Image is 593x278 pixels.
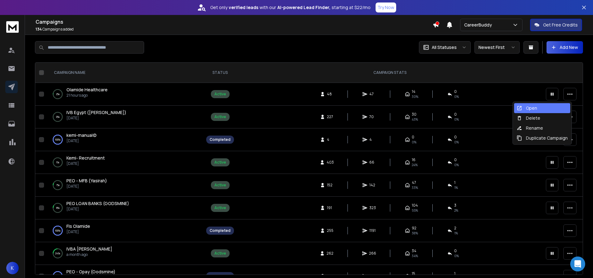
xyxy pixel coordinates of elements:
[517,135,568,141] div: Duplicate Campaign
[66,116,126,121] p: [DATE]
[376,2,396,12] button: Try Now
[66,200,129,206] span: PEO LOAN BANKS (GODSMINE)
[202,63,238,83] th: STATUS
[327,114,333,119] span: 227
[229,4,258,11] strong: verified leads
[369,205,376,210] span: 323
[412,117,418,122] span: 43 %
[55,228,61,234] p: 100 %
[327,137,333,142] span: 4
[56,205,60,211] p: 9 %
[432,44,457,50] p: All Statuses
[454,117,459,122] span: 0 %
[530,19,582,31] button: Get Free Credits
[454,140,459,145] span: 0 %
[454,253,459,258] span: 0 %
[412,271,415,276] span: 15
[412,248,416,253] span: 34
[46,106,202,128] td: 0%IVB Egypt ([PERSON_NAME])[DATE]
[46,63,202,83] th: CAMPAIGN NAME
[66,200,129,207] a: PEO LOAN BANKS (GODSMINE)
[66,269,115,275] a: PEO - Opay (Godsmine)
[377,4,394,11] p: Try Now
[454,94,459,99] span: 0 %
[454,203,456,208] span: 3
[474,41,520,54] button: Newest First
[454,162,459,167] span: 0 %
[369,137,376,142] span: 4
[412,203,418,208] span: 104
[454,208,458,213] span: 2 %
[56,182,60,188] p: 7 %
[517,115,540,121] div: Delete
[56,91,60,97] p: 2 %
[66,132,97,138] a: kemi-manual(c)
[36,26,42,32] span: 134
[66,178,107,184] a: PEO - MFB (Yasirah)
[454,135,457,140] span: 0
[66,252,112,257] p: a month ago
[412,231,418,236] span: 38 %
[327,160,334,165] span: 403
[412,208,418,213] span: 55 %
[369,183,376,188] span: 142
[66,161,105,166] p: [DATE]
[454,248,457,253] span: 0
[46,197,202,219] td: 9%PEO LOAN BANKS (GODSMINE)[DATE]
[327,205,333,210] span: 191
[214,114,226,119] div: Active
[66,223,90,229] a: FIs Olamide
[55,250,60,256] p: 24 %
[214,205,226,210] div: Active
[66,246,112,252] a: IVBA [PERSON_NAME]
[66,87,108,93] a: Olamide Healthcare
[517,105,537,111] div: Open
[412,162,418,167] span: 24 %
[66,229,90,234] p: [DATE]
[46,219,202,242] td: 100%FIs Olamide[DATE]
[454,157,457,162] span: 0
[369,228,376,233] span: 1191
[412,94,418,99] span: 30 %
[327,251,333,256] span: 262
[412,185,418,190] span: 33 %
[327,228,333,233] span: 255
[66,93,108,98] p: 21 hours ago
[517,125,543,131] div: Rename
[369,251,376,256] span: 266
[277,4,330,11] strong: AI-powered Lead Finder,
[464,22,494,28] p: CareerBuddy
[327,183,333,188] span: 152
[66,155,105,161] span: Kemi- Recruitment
[210,137,231,142] div: Completed
[66,109,126,116] a: IVB Egypt ([PERSON_NAME])
[66,223,90,229] span: FIs Olamide
[36,27,433,32] p: Campaigns added
[214,251,226,256] div: Active
[570,256,585,271] div: Open Intercom Messenger
[46,242,202,265] td: 24%IVBA [PERSON_NAME]a month ago
[412,89,416,94] span: 14
[66,138,97,143] p: [DATE]
[369,114,376,119] span: 70
[46,174,202,197] td: 7%PEO - MFB (Yasirah)[DATE]
[454,226,456,231] span: 2
[327,92,333,97] span: 48
[66,184,107,189] p: [DATE]
[56,114,60,120] p: 0 %
[412,226,416,231] span: 92
[454,112,457,117] span: 0
[214,160,226,165] div: Active
[46,128,202,151] td: 100%kemi-manual(c)[DATE]
[454,180,455,185] span: 1
[214,92,226,97] div: Active
[412,253,418,258] span: 34 %
[454,185,458,190] span: 1 %
[6,262,19,274] button: K
[66,109,126,115] span: IVB Egypt ([PERSON_NAME])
